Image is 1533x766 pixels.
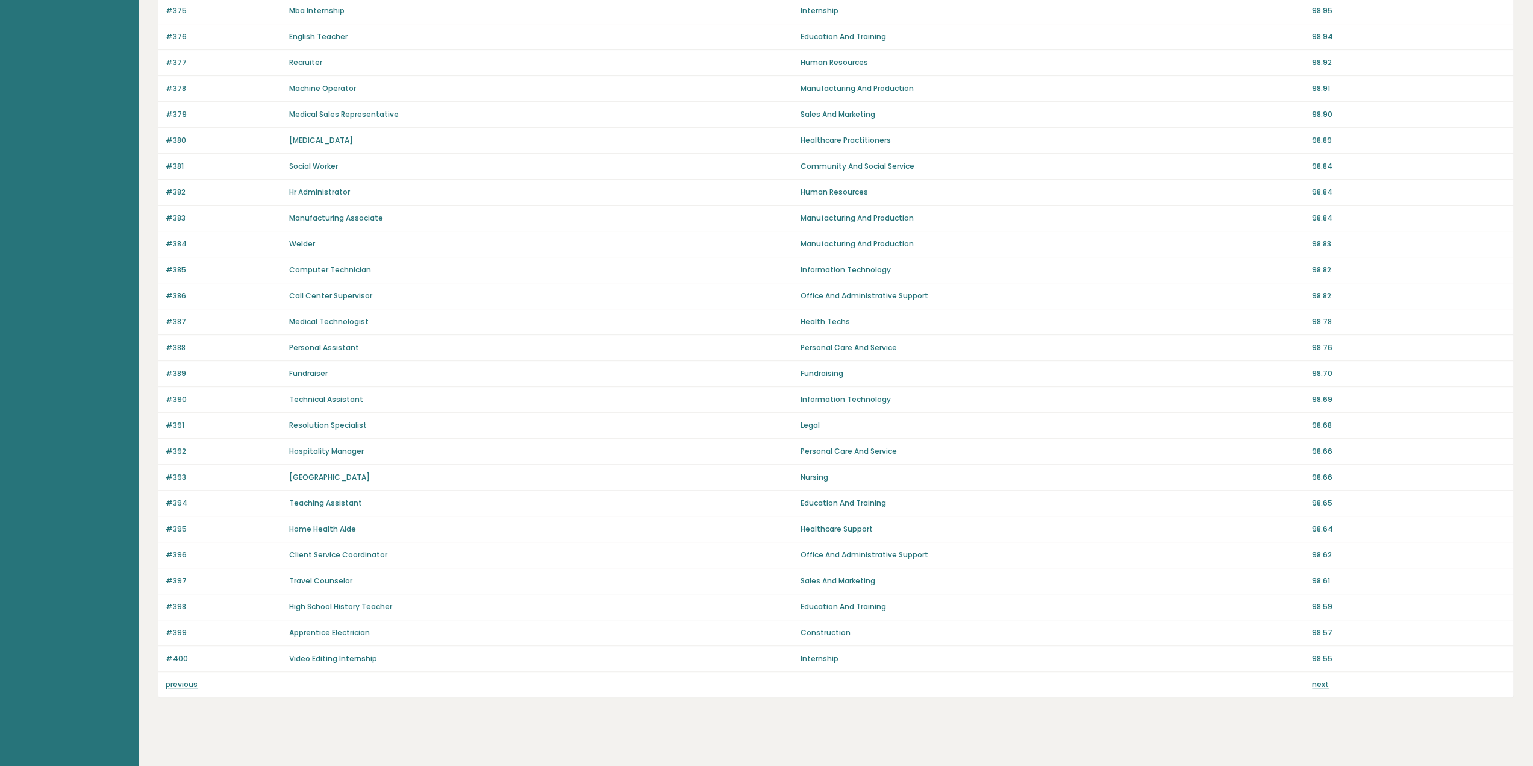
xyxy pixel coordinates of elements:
[1312,601,1506,612] p: 98.59
[166,187,282,198] p: #382
[289,368,328,378] a: Fundraiser
[166,239,282,250] p: #384
[166,679,198,689] a: previous
[801,368,1305,379] p: Fundraising
[166,576,282,586] p: #397
[289,472,370,482] a: [GEOGRAPHIC_DATA]
[289,31,348,42] a: English Teacher
[166,472,282,483] p: #393
[166,524,282,535] p: #395
[1312,265,1506,275] p: 98.82
[289,316,369,327] a: Medical Technologist
[1312,550,1506,560] p: 98.62
[289,57,322,67] a: Recruiter
[1312,446,1506,457] p: 98.66
[166,446,282,457] p: #392
[166,394,282,405] p: #390
[801,576,1305,586] p: Sales And Marketing
[166,5,282,16] p: #375
[1312,290,1506,301] p: 98.82
[801,524,1305,535] p: Healthcare Support
[801,109,1305,120] p: Sales And Marketing
[289,239,315,249] a: Welder
[801,213,1305,224] p: Manufacturing And Production
[289,446,364,456] a: Hospitality Manager
[289,653,377,664] a: Video Editing Internship
[801,316,1305,327] p: Health Techs
[289,5,345,16] a: Mba Internship
[1312,368,1506,379] p: 98.70
[1312,161,1506,172] p: 98.84
[1312,679,1329,689] a: next
[1312,5,1506,16] p: 98.95
[166,290,282,301] p: #386
[166,627,282,638] p: #399
[289,187,350,197] a: Hr Administrator
[1312,627,1506,638] p: 98.57
[1312,420,1506,431] p: 98.68
[289,161,338,171] a: Social Worker
[289,420,367,430] a: Resolution Specialist
[801,265,1305,275] p: Information Technology
[1312,187,1506,198] p: 98.84
[289,213,383,223] a: Manufacturing Associate
[166,265,282,275] p: #385
[801,550,1305,560] p: Office And Administrative Support
[801,31,1305,42] p: Education And Training
[289,524,356,534] a: Home Health Aide
[166,83,282,94] p: #378
[1312,57,1506,68] p: 98.92
[289,550,387,560] a: Client Service Coordinator
[1312,524,1506,535] p: 98.64
[801,627,1305,638] p: Construction
[801,601,1305,612] p: Education And Training
[289,83,356,93] a: Machine Operator
[1312,653,1506,664] p: 98.55
[1312,83,1506,94] p: 98.91
[166,342,282,353] p: #388
[801,498,1305,509] p: Education And Training
[166,31,282,42] p: #376
[166,498,282,509] p: #394
[1312,342,1506,353] p: 98.76
[166,161,282,172] p: #381
[1312,472,1506,483] p: 98.66
[166,316,282,327] p: #387
[1312,31,1506,42] p: 98.94
[1312,239,1506,250] p: 98.83
[801,290,1305,301] p: Office And Administrative Support
[166,213,282,224] p: #383
[289,135,353,145] a: [MEDICAL_DATA]
[289,576,352,586] a: Travel Counselor
[166,368,282,379] p: #389
[801,394,1305,405] p: Information Technology
[801,161,1305,172] p: Community And Social Service
[801,653,1305,664] p: Internship
[289,109,399,119] a: Medical Sales Representative
[166,601,282,612] p: #398
[801,420,1305,431] p: Legal
[289,265,371,275] a: Computer Technician
[801,446,1305,457] p: Personal Care And Service
[801,5,1305,16] p: Internship
[166,420,282,431] p: #391
[289,290,372,301] a: Call Center Supervisor
[801,472,1305,483] p: Nursing
[1312,498,1506,509] p: 98.65
[801,187,1305,198] p: Human Resources
[289,498,362,508] a: Teaching Assistant
[1312,316,1506,327] p: 98.78
[801,83,1305,94] p: Manufacturing And Production
[1312,135,1506,146] p: 98.89
[801,342,1305,353] p: Personal Care And Service
[166,135,282,146] p: #380
[166,550,282,560] p: #396
[801,57,1305,68] p: Human Resources
[289,627,370,638] a: Apprentice Electrician
[289,601,392,612] a: High School History Teacher
[166,109,282,120] p: #379
[801,135,1305,146] p: Healthcare Practitioners
[1312,576,1506,586] p: 98.61
[801,239,1305,250] p: Manufacturing And Production
[289,394,363,404] a: Technical Assistant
